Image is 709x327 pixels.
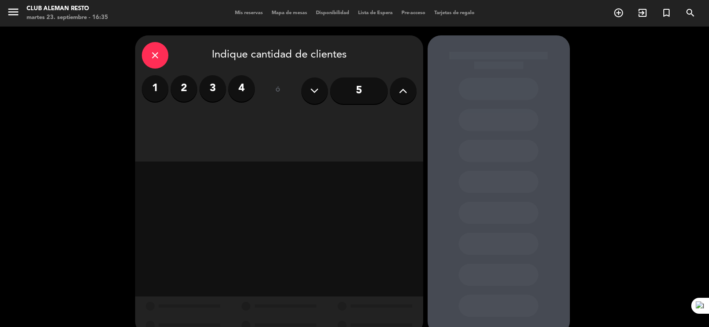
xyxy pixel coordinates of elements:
i: search [685,8,696,18]
span: Tarjetas de regalo [430,11,479,15]
span: Disponibilidad [312,11,354,15]
i: add_circle_outline [613,8,624,18]
button: menu [7,5,20,22]
label: 4 [228,75,255,102]
i: exit_to_app [637,8,648,18]
i: turned_in_not [661,8,672,18]
span: Mis reservas [230,11,267,15]
span: Mapa de mesas [267,11,312,15]
label: 1 [142,75,168,102]
label: 3 [199,75,226,102]
div: martes 23. septiembre - 16:35 [27,13,108,22]
span: Lista de Espera [354,11,397,15]
div: Club aleman resto [27,4,108,13]
i: menu [7,5,20,19]
i: close [150,50,160,61]
div: ó [264,75,292,106]
div: Indique cantidad de clientes [142,42,417,69]
label: 2 [171,75,197,102]
span: Pre-acceso [397,11,430,15]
